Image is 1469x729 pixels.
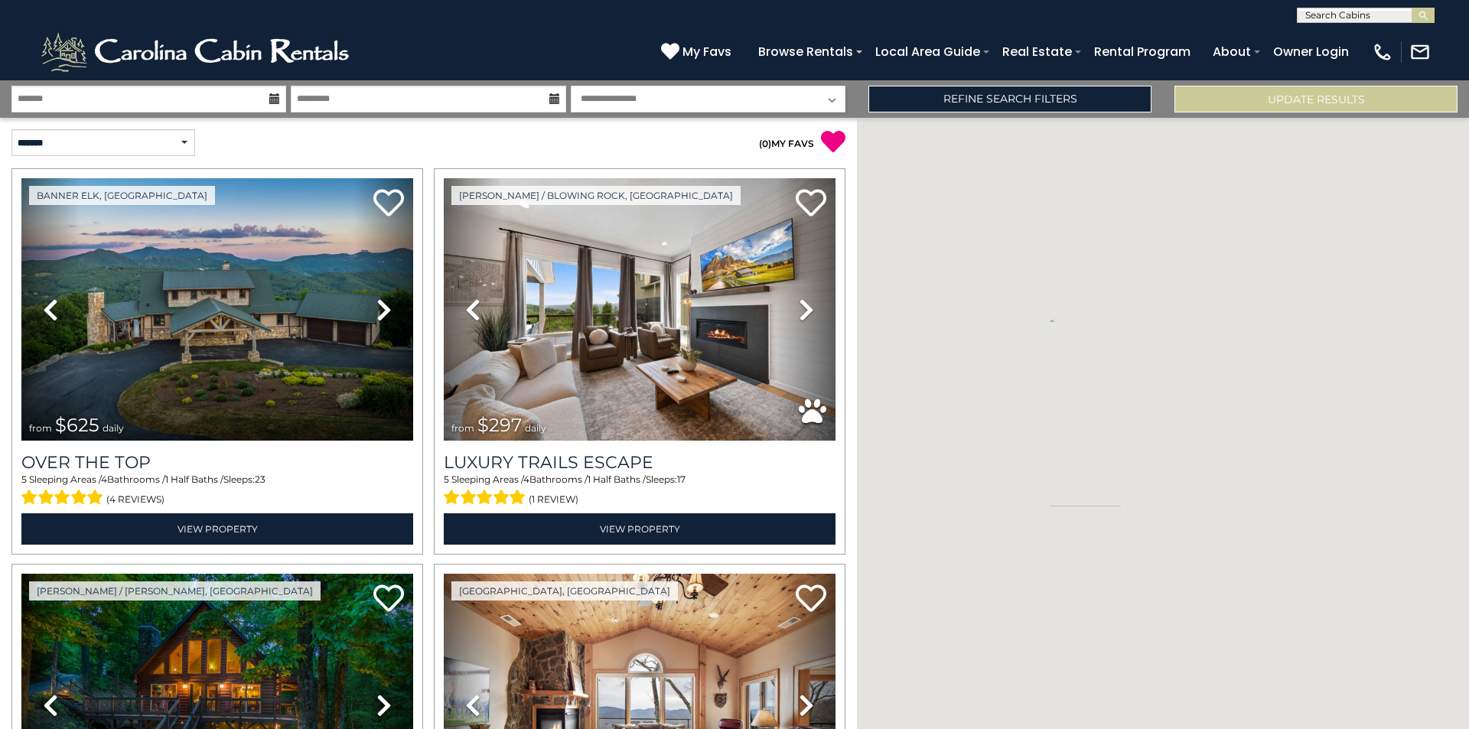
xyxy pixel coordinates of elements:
[29,186,215,205] a: Banner Elk, [GEOGRAPHIC_DATA]
[444,513,835,545] a: View Property
[477,414,522,436] span: $297
[759,138,771,149] span: ( )
[106,490,164,509] span: (4 reviews)
[21,452,413,473] a: Over The Top
[796,187,826,220] a: Add to favorites
[21,474,27,485] span: 5
[868,38,988,65] a: Local Area Guide
[29,422,52,434] span: from
[255,474,265,485] span: 23
[373,187,404,220] a: Add to favorites
[444,178,835,441] img: thumbnail_168695581.jpeg
[1409,41,1431,63] img: mail-regular-white.png
[1205,38,1259,65] a: About
[995,38,1080,65] a: Real Estate
[373,583,404,616] a: Add to favorites
[55,414,99,436] span: $625
[661,42,735,62] a: My Favs
[103,422,124,434] span: daily
[444,474,449,485] span: 5
[588,474,646,485] span: 1 Half Baths /
[444,452,835,473] a: Luxury Trails Escape
[525,422,546,434] span: daily
[165,474,223,485] span: 1 Half Baths /
[682,42,731,61] span: My Favs
[1265,38,1357,65] a: Owner Login
[1372,41,1393,63] img: phone-regular-white.png
[21,473,413,509] div: Sleeping Areas / Bathrooms / Sleeps:
[1086,38,1198,65] a: Rental Program
[529,490,578,509] span: (1 review)
[29,581,321,600] a: [PERSON_NAME] / [PERSON_NAME], [GEOGRAPHIC_DATA]
[38,29,356,75] img: White-1-2.png
[451,581,678,600] a: [GEOGRAPHIC_DATA], [GEOGRAPHIC_DATA]
[762,138,768,149] span: 0
[677,474,686,485] span: 17
[751,38,861,65] a: Browse Rentals
[21,178,413,441] img: thumbnail_167153549.jpeg
[1174,86,1458,112] button: Update Results
[101,474,107,485] span: 4
[796,583,826,616] a: Add to favorites
[868,86,1151,112] a: Refine Search Filters
[451,186,741,205] a: [PERSON_NAME] / Blowing Rock, [GEOGRAPHIC_DATA]
[759,138,814,149] a: (0)MY FAVS
[21,513,413,545] a: View Property
[444,473,835,509] div: Sleeping Areas / Bathrooms / Sleeps:
[523,474,529,485] span: 4
[451,422,474,434] span: from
